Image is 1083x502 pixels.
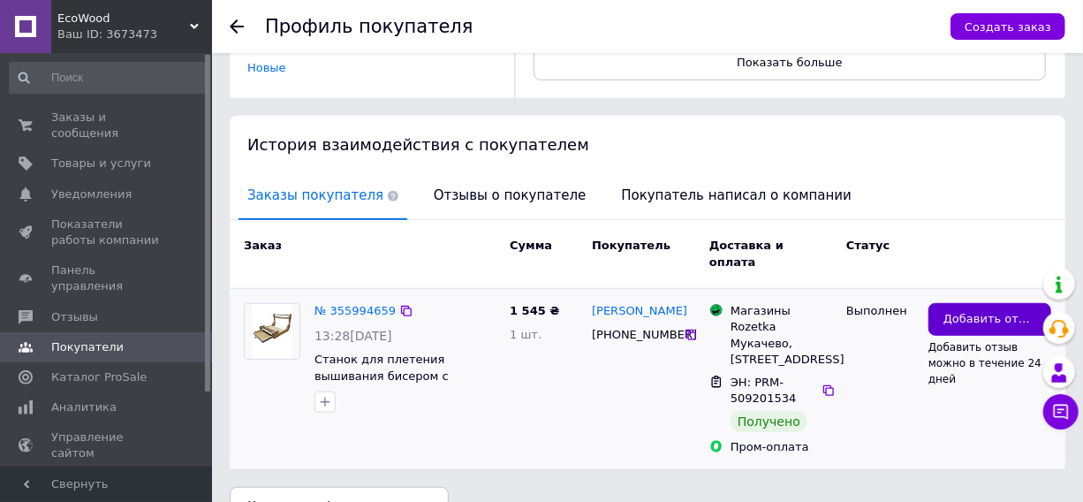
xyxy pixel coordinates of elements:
[425,173,595,218] span: Отзывы о покупателе
[928,341,1041,385] span: Добавить отзыв можно в течение 24 дней
[731,376,796,406] span: ЭН: PRM-509201534
[510,328,541,341] span: 1 шт.
[592,239,670,252] span: Покупатель
[314,329,392,343] span: 13:28[DATE]
[244,303,300,360] a: Фото товару
[51,339,124,355] span: Покупатели
[510,239,552,252] span: Сумма
[1043,394,1079,430] button: Чат с покупателем
[51,369,147,385] span: Каталог ProSale
[709,239,784,269] span: Доставка и оплата
[247,61,286,74] a: Новые
[943,311,1036,328] span: Добавить отзыв
[252,304,293,359] img: Фото товару
[51,186,132,202] span: Уведомления
[314,353,449,399] a: Станок для плетения вышивания бисером с ящиком EcoWood
[950,13,1065,40] button: Создать заказ
[731,439,832,455] div: Пром-оплата
[239,173,407,218] span: Заказы покупателя
[230,19,244,34] div: Вернуться назад
[731,336,832,368] div: Мукачево, [STREET_ADDRESS]
[244,239,282,252] span: Заказ
[737,56,843,69] span: Показать больше
[51,399,117,415] span: Аналитика
[592,303,687,320] a: [PERSON_NAME]
[247,135,589,154] span: История взаимодействия с покупателем
[314,304,396,317] a: № 355994659
[588,323,683,346] div: [PHONE_NUMBER]
[731,411,807,432] div: Получено
[51,110,163,141] span: Заказы и сообщения
[846,239,890,252] span: Статус
[51,262,163,294] span: Панель управления
[846,303,914,319] div: Выполнен
[51,156,151,171] span: Товары и услуги
[57,11,190,27] span: EcoWood
[534,45,1046,80] button: Показать больше
[928,303,1051,336] button: Добавить отзыв
[51,309,98,325] span: Отзывы
[731,303,832,335] div: Магазины Rozetka
[51,430,163,461] span: Управление сайтом
[265,16,473,37] h1: Профиль покупателя
[57,27,212,42] div: Ваш ID: 3673473
[9,62,208,94] input: Поиск
[612,173,860,218] span: Покупатель написал о компании
[51,217,163,248] span: Показатели работы компании
[510,304,559,317] span: 1 545 ₴
[965,20,1051,34] span: Создать заказ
